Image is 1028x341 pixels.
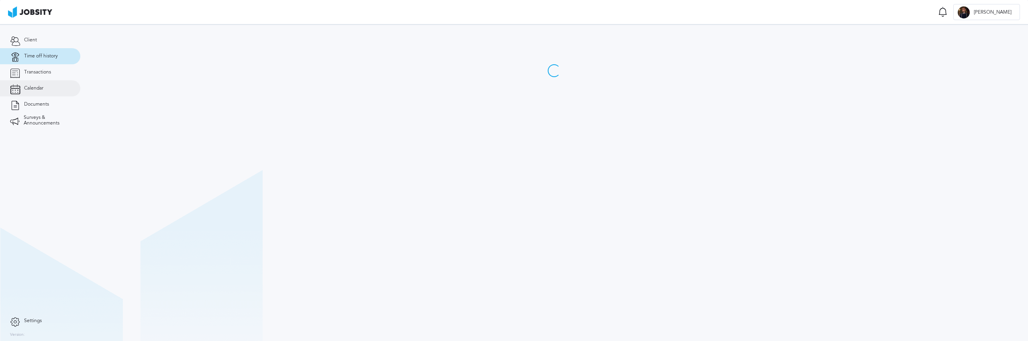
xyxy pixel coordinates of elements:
img: ab4bad089aa723f57921c736e9817d99.png [8,6,52,18]
div: J [958,6,970,18]
span: Settings [24,318,42,324]
span: Client [24,37,37,43]
span: Surveys & Announcements [24,115,70,126]
span: Calendar [24,86,43,91]
button: J[PERSON_NAME] [953,4,1020,20]
span: Time off history [24,53,58,59]
span: Documents [24,102,49,107]
span: [PERSON_NAME] [970,10,1016,15]
label: Version: [10,333,25,337]
span: Transactions [24,69,51,75]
